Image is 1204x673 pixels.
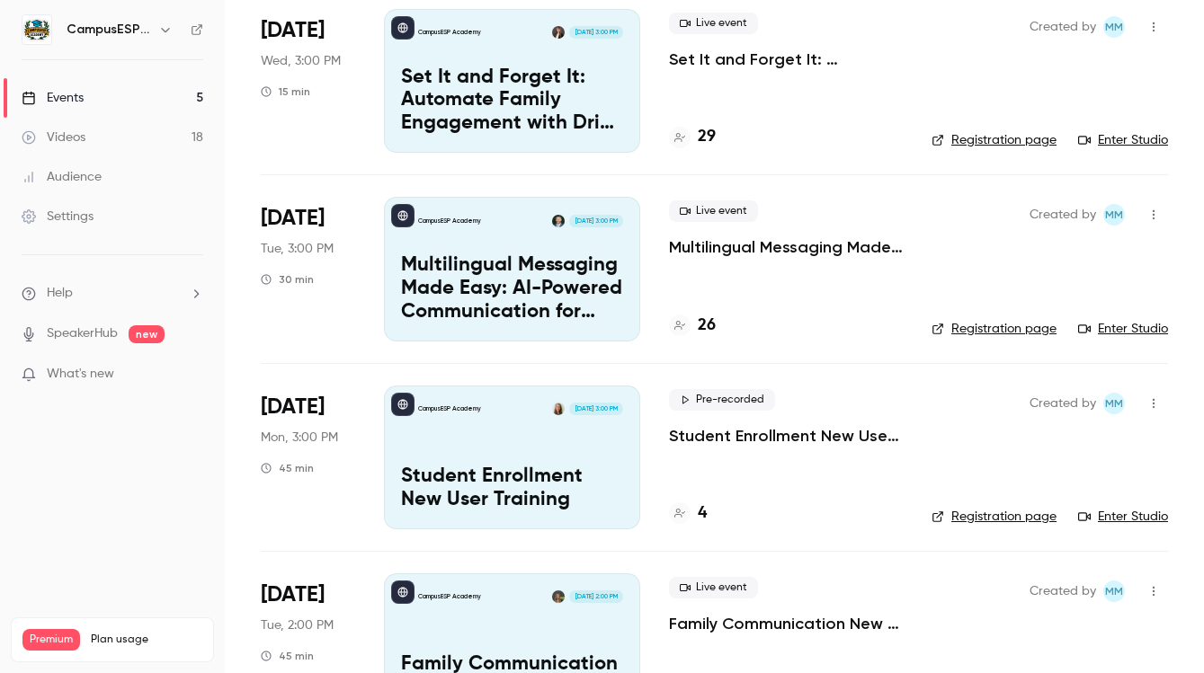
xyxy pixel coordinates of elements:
span: Wed, 3:00 PM [261,52,341,70]
div: 15 min [261,84,310,99]
p: CampusESP Academy [418,28,481,37]
span: Mairin Matthews [1103,393,1125,414]
span: Mon, 3:00 PM [261,429,338,447]
span: [DATE] [261,580,325,609]
span: Plan usage [91,633,202,647]
span: MM [1105,393,1123,414]
img: CampusESP Academy [22,15,51,44]
img: Albert Perera [552,215,565,227]
span: Created by [1030,204,1096,226]
div: 45 min [261,461,314,475]
div: Settings [22,208,94,226]
a: SpeakerHub [47,324,118,343]
span: Help [47,284,73,303]
img: Mira Gandhi [552,590,565,603]
span: Tue, 3:00 PM [261,240,334,258]
a: Registration page [932,508,1057,526]
p: Set It and Forget It: Automate Family Engagement with Drip Text Messages [401,66,623,136]
a: Enter Studio [1078,131,1168,149]
a: Set It and Forget It: Automate Family Engagement with Drip Text Messages [669,49,903,70]
h4: 4 [698,501,707,526]
span: Created by [1030,16,1096,38]
span: What's new [47,365,114,384]
a: Student Enrollment New User TrainingCampusESP AcademyMairin Matthews[DATE] 3:00 PMStudent Enrollm... [384,385,640,529]
a: 26 [669,314,716,338]
a: Student Enrollment New User Training [669,425,903,447]
li: help-dropdown-opener [22,284,203,303]
h6: CampusESP Academy [67,21,151,39]
p: CampusESP Academy [418,217,481,226]
a: 29 [669,125,716,149]
p: Multilingual Messaging Made Easy: AI-Powered Communication for Spanish-Speaking Families [401,254,623,323]
span: [DATE] 3:00 PM [569,403,622,415]
span: Live event [669,577,758,598]
span: [DATE] 3:00 PM [569,215,622,227]
span: [DATE] 3:00 PM [569,26,622,39]
span: [DATE] [261,393,325,421]
a: 4 [669,501,707,526]
div: Oct 20 Mon, 3:00 PM (America/New York) [261,385,355,529]
div: Oct 14 Tue, 3:00 PM (America/New York) [261,197,355,341]
a: Registration page [932,320,1057,338]
span: MM [1105,16,1123,38]
a: Multilingual Messaging Made Easy: AI-Powered Communication for Spanish-Speaking FamiliesCampusESP... [384,197,640,341]
a: Family Communication New User Training [669,613,903,634]
p: CampusESP Academy [418,404,481,413]
div: Oct 8 Wed, 3:00 PM (America/New York) [261,9,355,153]
span: [DATE] [261,16,325,45]
div: 30 min [261,272,314,287]
span: Premium [22,629,80,651]
span: Mairin Matthews [1103,580,1125,602]
span: Created by [1030,580,1096,602]
iframe: Noticeable Trigger [182,367,203,383]
div: 45 min [261,649,314,663]
span: Live event [669,200,758,222]
span: MM [1105,580,1123,602]
span: [DATE] 2:00 PM [569,590,622,603]
a: Enter Studio [1078,320,1168,338]
img: Mairin Matthews [552,403,565,415]
span: new [129,325,165,343]
span: [DATE] [261,204,325,233]
span: Tue, 2:00 PM [261,616,334,634]
h4: 29 [698,125,716,149]
span: MM [1105,204,1123,226]
a: Multilingual Messaging Made Easy: AI-Powered Communication for Spanish-Speaking Families [669,236,903,258]
h4: 26 [698,314,716,338]
div: Audience [22,168,102,186]
a: Registration page [932,131,1057,149]
span: Created by [1030,393,1096,414]
span: Mairin Matthews [1103,204,1125,226]
p: Student Enrollment New User Training [401,465,623,512]
p: CampusESP Academy [418,592,481,601]
span: Pre-recorded [669,389,775,411]
span: Live event [669,13,758,34]
a: Enter Studio [1078,508,1168,526]
img: Rebecca McCrory [552,26,565,39]
span: Mairin Matthews [1103,16,1125,38]
a: Set It and Forget It: Automate Family Engagement with Drip Text MessagesCampusESP AcademyRebecca ... [384,9,640,153]
div: Videos [22,128,85,146]
div: Events [22,89,84,107]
